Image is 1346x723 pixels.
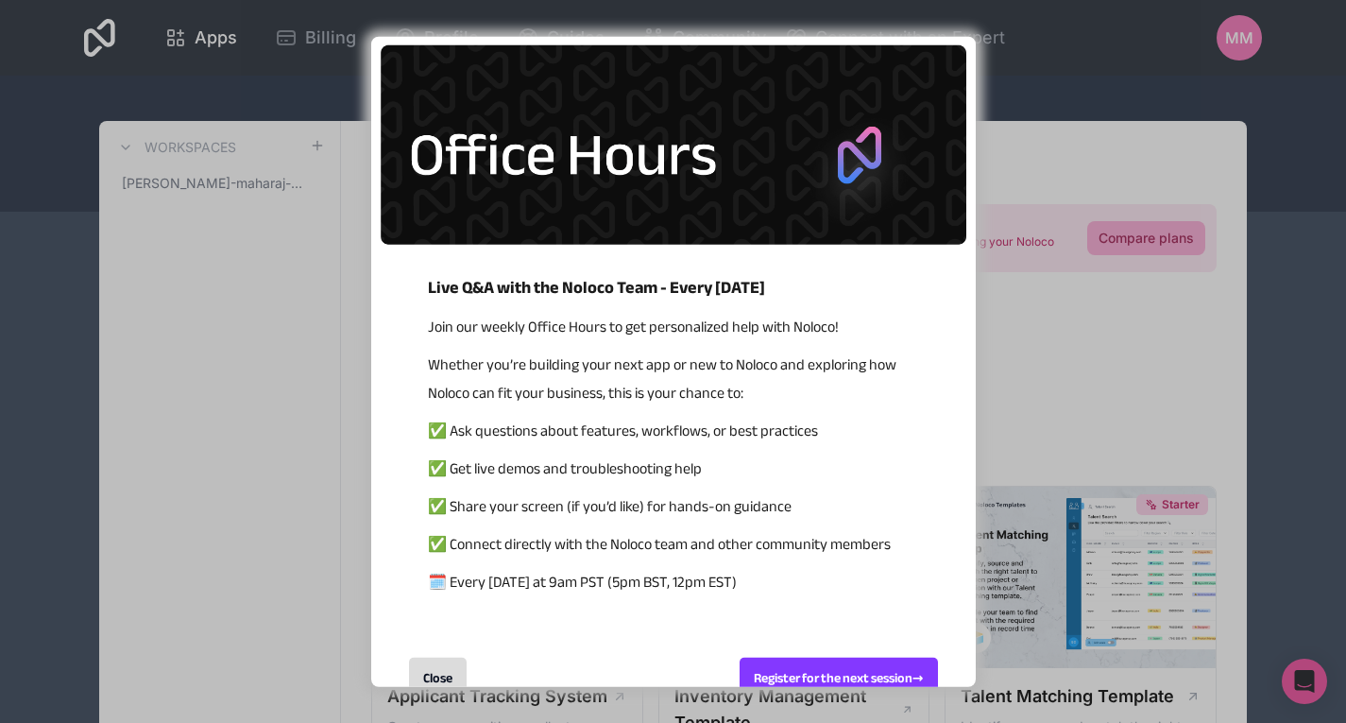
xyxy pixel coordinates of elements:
span: ✅ Connect directly with the Noloco team and other community members [428,529,891,558]
span: 🗓️ Every [DATE] at 9am PST (5pm BST, 12pm EST) [428,567,737,595]
span: ✅ Share your screen (if you’d like) for hands-on guidance [428,491,792,520]
span: Whether you’re building your next app or new to Noloco and exploring how Noloco can fit your busi... [428,350,896,406]
span: ✅ Ask questions about features, workflows, or best practices [428,416,818,444]
span: ✅ Get live demos and troubleshooting help [428,454,702,482]
img: 5446233340985343.png [381,44,966,244]
div: Close [409,657,467,697]
span: Live Q&A with the Noloco Team - Every [DATE] [428,271,765,302]
span: Join our weekly Office Hours to get personalized help with Noloco! [428,312,839,340]
div: Register for the next session → [740,657,938,697]
div: entering modal [371,36,976,687]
